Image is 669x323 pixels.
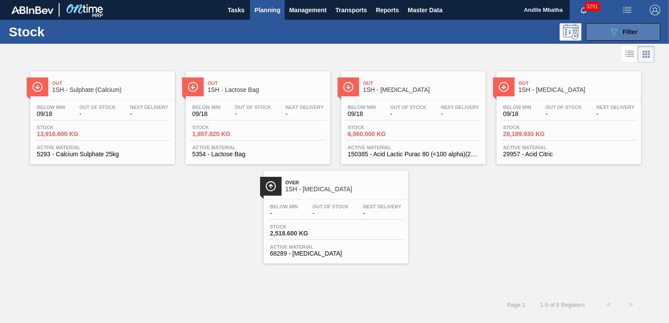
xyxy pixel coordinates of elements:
span: Over [285,180,404,185]
a: ÍconeOver1SH - [MEDICAL_DATA]Below Min-Out Of Stock-Next Delivery-Stock2,518.600 KGActive Materia... [257,164,412,263]
span: 1SH - Lactose Bag [208,87,326,93]
span: Out [208,81,326,86]
span: 1 - 5 of 5 Registers [539,302,585,308]
span: Next Delivery [285,105,324,110]
span: Out Of Stock [390,105,426,110]
span: 1SH - Sulphate (Calcium) [52,87,170,93]
span: - [441,111,479,117]
span: Below Min [270,204,298,209]
span: 1SH - Citric Acid [518,87,637,93]
a: ÍconeOut1SH - Lactose BagBelow Min09/18Out Of Stock-Next Delivery-Stock1,857.820 KGActive Materia... [179,65,334,164]
a: ÍconeOut1SH - [MEDICAL_DATA]Below Min09/18Out Of Stock-Next Delivery-Stock28,189.930 KGActive Mat... [490,65,645,164]
img: Ícone [343,81,354,92]
span: Stock [192,125,254,130]
span: Management [289,5,327,15]
span: - [363,210,401,217]
span: 09/18 [192,111,220,117]
span: 1,857.820 KG [192,131,254,137]
div: Card Vision [638,46,655,63]
span: Below Min [348,105,376,110]
span: Page : 1 [507,302,525,308]
span: Reports [376,5,399,15]
span: Active Material [348,145,479,150]
span: Planning [254,5,280,15]
span: - [390,111,426,117]
div: Programming: no user selected [560,23,581,41]
span: Stock [37,125,98,130]
button: Filter [586,23,660,41]
a: ÍconeOut1SH - [MEDICAL_DATA]Below Min09/18Out Of Stock-Next Delivery-Stock6,060.000 KGActive Mate... [334,65,490,164]
span: Active Material [37,145,168,150]
button: < [598,294,620,316]
span: 3291 [584,2,600,11]
a: ÍconeOut1SH - Sulphate (Calcium)Below Min09/18Out Of Stock-Next Delivery-Stock13,916.600 KGActive... [24,65,179,164]
span: 13,916.600 KG [37,131,98,137]
h1: Stock [9,27,134,37]
span: 09/18 [348,111,376,117]
img: Logout [650,5,660,15]
span: - [313,210,349,217]
span: 5354 - Lactose Bag [192,151,324,158]
span: Stock [503,125,564,130]
span: 6,060.000 KG [348,131,409,137]
span: 28,189.930 KG [503,131,564,137]
span: Out Of Stock [546,105,582,110]
div: List Vision [622,46,638,63]
img: Ícone [187,81,198,92]
span: Transports [335,5,367,15]
span: Next Delivery [596,105,634,110]
span: 5293 - Calcium Sulphate 25kg [37,151,168,158]
span: Out Of Stock [235,105,271,110]
span: 150385 - Acid Lactic Purac 80 (<100 alpha)(25kg) [348,151,479,158]
span: 1SH - Lactic Acid [363,87,481,93]
span: 1SH - Magnesium Oxide [285,186,404,193]
span: Out [52,81,170,86]
span: Out Of Stock [79,105,116,110]
span: Below Min [503,105,531,110]
span: Next Delivery [130,105,168,110]
span: 68289 - Magnesium Oxide [270,250,401,257]
span: Out [518,81,637,86]
span: Next Delivery [441,105,479,110]
span: Next Delivery [363,204,401,209]
img: Ícone [265,181,276,192]
img: userActions [622,5,632,15]
img: Ícone [32,81,43,92]
span: - [235,111,271,117]
button: Notifications [570,4,598,16]
span: - [596,111,634,117]
button: > [620,294,642,316]
span: Out Of Stock [313,204,349,209]
span: Stock [270,224,331,229]
span: - [285,111,324,117]
span: Tasks [226,5,246,15]
span: Active Material [192,145,324,150]
span: Below Min [192,105,220,110]
span: - [270,210,298,217]
span: 09/18 [37,111,65,117]
span: - [79,111,116,117]
span: Below Min [37,105,65,110]
span: - [546,111,582,117]
img: Ícone [498,81,509,92]
span: 2,518.600 KG [270,230,331,237]
span: Filter [623,28,637,35]
span: 09/18 [503,111,531,117]
span: - [130,111,168,117]
span: Active Material [270,244,401,249]
span: Out [363,81,481,86]
span: Active Material [503,145,634,150]
span: Master Data [408,5,442,15]
span: 29957 - Acid Citric [503,151,634,158]
img: TNhmsLtSVTkK8tSr43FrP2fwEKptu5GPRR3wAAAABJRU5ErkJggg== [11,6,53,14]
span: Stock [348,125,409,130]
